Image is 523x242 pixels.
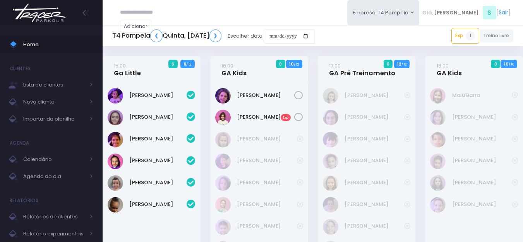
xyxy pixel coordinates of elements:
span: Relatórios de clientes [23,212,85,222]
a: 15:00Ga Little [114,62,141,77]
span: Calendário [23,154,85,164]
a: Exp1 [451,28,479,43]
small: / 10 [509,62,514,67]
a: [PERSON_NAME] [129,201,187,208]
a: [PERSON_NAME] [452,201,512,208]
img: LIZ WHITAKER DE ALMEIDA BORGES [323,197,338,213]
span: Exp [281,114,291,121]
span: 0 [491,60,500,68]
a: [PERSON_NAME] [129,157,187,164]
a: ❯ [209,29,222,42]
small: 18:00 [437,62,449,69]
a: [PERSON_NAME] [452,157,512,164]
img: Ivy Miki Miessa Guadanuci [323,154,338,169]
img: Júlia Meneguim Merlo [108,154,123,169]
img: Mariana Tamarindo de Souza [215,110,231,125]
h4: Relatórios [10,193,38,208]
img: Malu Barra Guirro [430,88,446,104]
img: Eloah Meneguim Tenorio [108,110,123,125]
img: Gabriela Jordão Natacci [215,175,231,191]
a: [PERSON_NAME] [237,222,297,230]
img: Lara Souza [215,197,231,213]
a: [PERSON_NAME] [345,135,405,143]
a: [PERSON_NAME] [345,222,405,230]
small: 15:00 [114,62,126,69]
img: Emilia Rodrigues [430,154,446,169]
span: Importar da planilha [23,114,85,124]
img: Sophia Crispi Marques dos Santos [108,197,123,213]
a: [PERSON_NAME] [237,92,294,99]
a: Treino livre [479,29,514,42]
a: Sair [499,9,508,17]
h4: Agenda [10,135,29,151]
span: 0 [384,60,393,68]
span: Agenda do dia [23,171,85,181]
span: S [483,6,496,19]
a: [PERSON_NAME] [237,135,297,143]
div: Escolher data: [112,27,314,45]
span: [PERSON_NAME] [434,9,479,17]
a: [PERSON_NAME] [237,179,297,187]
img: Mirella Figueiredo Rojas [108,175,123,191]
img: Ana carolina marucci [323,88,338,104]
img: Helena Ongarato Amorim Silva [108,132,123,147]
span: Home [23,40,93,50]
strong: 10 [289,61,294,67]
span: 6 [168,60,178,68]
a: [PERSON_NAME] [129,113,187,121]
a: [PERSON_NAME] [129,92,187,99]
img: Liz Helvadjian [215,219,231,235]
h4: Clientes [10,61,31,76]
span: Lista de clientes [23,80,85,90]
span: Relatório experimentais [23,229,85,239]
img: Júlia Ibarrola Lima [323,175,338,191]
a: [PERSON_NAME]Exp [237,113,294,121]
a: [PERSON_NAME] [129,135,187,143]
a: [PERSON_NAME] [345,201,405,208]
small: 17:00 [329,62,341,69]
img: Diana Rosa Oliveira [215,154,231,169]
strong: 6 [183,61,186,67]
small: / 12 [186,62,191,67]
a: [PERSON_NAME] [237,201,297,208]
a: 18:00GA Kids [437,62,462,77]
img: Antonella Rossi Paes Previtalli [323,110,338,125]
a: [PERSON_NAME] [452,135,512,143]
span: 1 [466,31,475,41]
div: [ ] [419,4,513,21]
a: [PERSON_NAME] [345,157,405,164]
a: [PERSON_NAME] [237,157,297,164]
a: Malu Barra [452,92,512,99]
a: 16:00GA Kids [221,62,247,77]
img: Isabela dela plata souza [323,132,338,147]
span: 0 [276,60,285,68]
strong: 12 [397,61,401,67]
img: Filomena Caruso Grano [430,175,446,191]
a: [PERSON_NAME] [452,179,512,187]
small: / 12 [294,62,299,67]
img: Antonia Landmann [215,132,231,147]
img: Alice Mattos [108,88,123,104]
span: Olá, [422,9,433,17]
strong: 10 [504,61,509,67]
img: Yumi Muller [430,132,446,147]
small: 16:00 [221,62,233,69]
a: 17:00GA Pré Treinamento [329,62,395,77]
a: [PERSON_NAME] [345,179,405,187]
img: Maria Carolina Franze Oliveira [323,219,338,235]
span: Novo cliente [23,97,85,107]
a: [PERSON_NAME] [129,179,187,187]
img: Melissa Gouveia [430,110,446,125]
img: Rafaella Westphalen Porto Ravasi [430,197,446,213]
a: [PERSON_NAME] [345,113,405,121]
img: Laura Novaes Abud [215,88,231,104]
a: [PERSON_NAME] [345,92,405,99]
small: / 12 [401,62,406,67]
a: Adicionar [120,20,152,33]
a: [PERSON_NAME] [452,113,512,121]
